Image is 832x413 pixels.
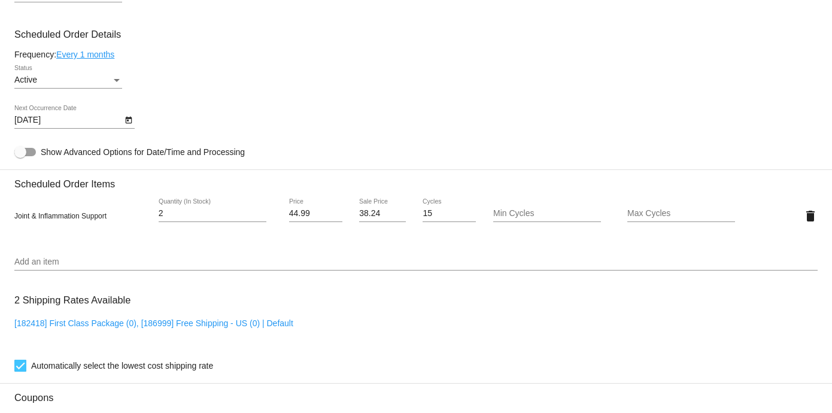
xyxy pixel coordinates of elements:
[14,75,37,84] span: Active
[423,209,476,218] input: Cycles
[41,146,245,158] span: Show Advanced Options for Date/Time and Processing
[14,116,122,125] input: Next Occurrence Date
[627,209,735,218] input: Max Cycles
[14,29,818,40] h3: Scheduled Order Details
[31,359,213,373] span: Automatically select the lowest cost shipping rate
[289,209,342,218] input: Price
[14,287,130,313] h3: 2 Shipping Rates Available
[14,169,818,190] h3: Scheduled Order Items
[14,257,818,267] input: Add an item
[803,209,818,223] mat-icon: delete
[122,113,135,126] button: Open calendar
[159,209,266,218] input: Quantity (In Stock)
[14,383,818,403] h3: Coupons
[493,209,601,218] input: Min Cycles
[14,75,122,85] mat-select: Status
[56,50,114,59] a: Every 1 months
[14,212,107,220] span: Joint & Inflammation Support
[14,50,818,59] div: Frequency:
[14,318,293,328] a: [182418] First Class Package (0), [186999] Free Shipping - US (0) | Default
[359,209,406,218] input: Sale Price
